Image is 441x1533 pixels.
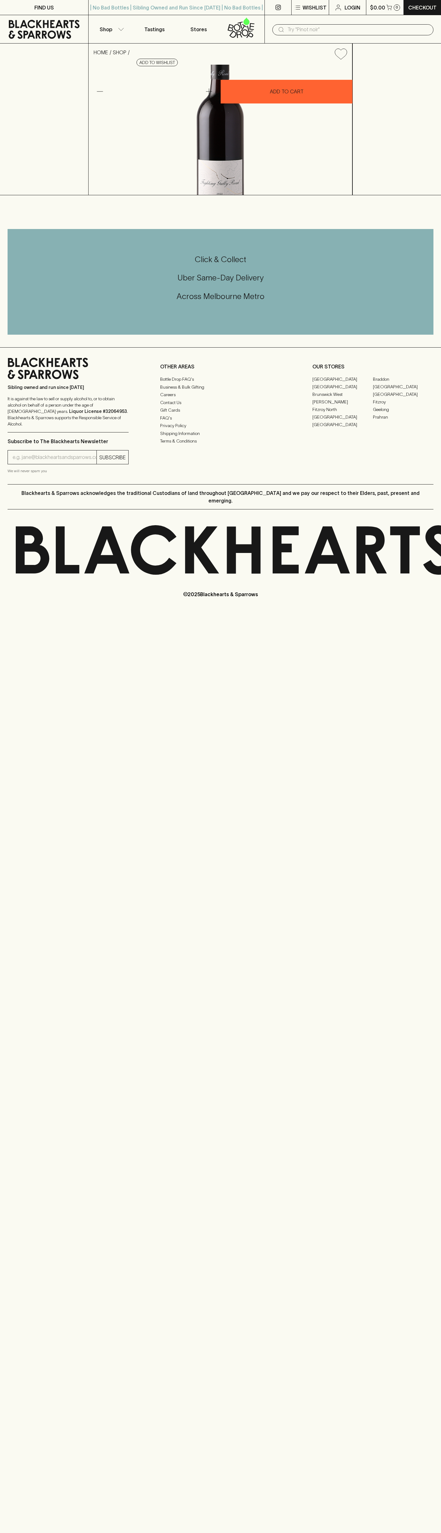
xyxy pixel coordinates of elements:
a: HOME [94,50,108,55]
p: FIND US [34,4,54,11]
a: Prahran [373,413,433,421]
button: SUBSCRIBE [97,450,128,464]
p: Checkout [408,4,437,11]
p: $0.00 [370,4,385,11]
a: SHOP [113,50,126,55]
button: Add to wishlist [136,59,178,66]
input: Try "Pinot noir" [287,25,428,35]
p: It is against the law to sell or supply alcohol to, or to obtain alcohol on behalf of a person un... [8,396,129,427]
a: Braddon [373,375,433,383]
a: Brunswick West [312,391,373,398]
p: OTHER AREAS [160,363,281,370]
p: 0 [396,6,398,9]
h5: Uber Same-Day Delivery [8,273,433,283]
button: ADD TO CART [221,80,352,103]
h5: Across Melbourne Metro [8,291,433,302]
p: We will never spam you [8,468,129,474]
h5: Click & Collect [8,254,433,265]
div: Call to action block [8,229,433,335]
a: [GEOGRAPHIC_DATA] [312,421,373,428]
a: Tastings [132,15,177,43]
p: Subscribe to The Blackhearts Newsletter [8,438,129,445]
img: 31123.png [89,65,352,195]
input: e.g. jane@blackheartsandsparrows.com.au [13,452,96,462]
p: SUBSCRIBE [99,454,126,461]
a: Bottle Drop FAQ's [160,376,281,383]
p: Wishlist [303,4,327,11]
a: Terms & Conditions [160,438,281,445]
p: OUR STORES [312,363,433,370]
button: Shop [89,15,133,43]
a: [GEOGRAPHIC_DATA] [312,383,373,391]
a: [GEOGRAPHIC_DATA] [373,391,433,398]
a: Fitzroy North [312,406,373,413]
a: Gift Cards [160,407,281,414]
a: Stores [177,15,221,43]
a: Careers [160,391,281,399]
p: Tastings [144,26,165,33]
a: [GEOGRAPHIC_DATA] [312,375,373,383]
a: Privacy Policy [160,422,281,430]
a: Business & Bulk Gifting [160,383,281,391]
a: FAQ's [160,414,281,422]
a: Contact Us [160,399,281,406]
p: ADD TO CART [270,88,304,95]
a: [GEOGRAPHIC_DATA] [312,413,373,421]
p: Login [345,4,360,11]
a: Fitzroy [373,398,433,406]
a: Shipping Information [160,430,281,437]
strong: Liquor License #32064953 [69,409,127,414]
a: Geelong [373,406,433,413]
a: [PERSON_NAME] [312,398,373,406]
p: Sibling owned and run since [DATE] [8,384,129,391]
p: Shop [100,26,112,33]
button: Add to wishlist [332,46,350,62]
p: Blackhearts & Sparrows acknowledges the traditional Custodians of land throughout [GEOGRAPHIC_DAT... [12,489,429,504]
a: [GEOGRAPHIC_DATA] [373,383,433,391]
p: Stores [190,26,207,33]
